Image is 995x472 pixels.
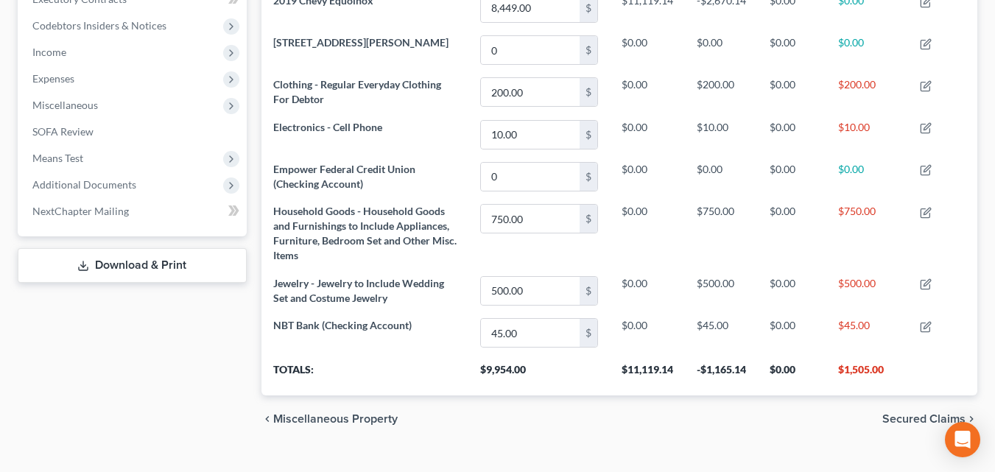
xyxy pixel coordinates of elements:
[945,422,980,457] div: Open Intercom Messenger
[580,319,597,347] div: $
[685,71,758,113] td: $200.00
[580,78,597,106] div: $
[468,354,610,395] th: $9,954.00
[273,205,457,261] span: Household Goods - Household Goods and Furnishings to Include Appliances, Furniture, Bedroom Set a...
[758,155,826,197] td: $0.00
[580,163,597,191] div: $
[758,71,826,113] td: $0.00
[580,36,597,64] div: $
[481,163,580,191] input: 0.00
[826,71,908,113] td: $200.00
[610,198,685,270] td: $0.00
[758,354,826,395] th: $0.00
[32,19,166,32] span: Codebtors Insiders & Notices
[21,198,247,225] a: NextChapter Mailing
[610,113,685,155] td: $0.00
[32,178,136,191] span: Additional Documents
[481,319,580,347] input: 0.00
[882,413,966,425] span: Secured Claims
[580,277,597,305] div: $
[610,312,685,354] td: $0.00
[685,198,758,270] td: $750.00
[481,78,580,106] input: 0.00
[826,270,908,311] td: $500.00
[32,72,74,85] span: Expenses
[273,413,398,425] span: Miscellaneous Property
[610,29,685,71] td: $0.00
[685,270,758,311] td: $500.00
[273,163,415,190] span: Empower Federal Credit Union (Checking Account)
[758,29,826,71] td: $0.00
[481,36,580,64] input: 0.00
[580,205,597,233] div: $
[32,46,66,58] span: Income
[826,198,908,270] td: $750.00
[826,312,908,354] td: $45.00
[32,125,94,138] span: SOFA Review
[273,319,412,331] span: NBT Bank (Checking Account)
[610,270,685,311] td: $0.00
[481,277,580,305] input: 0.00
[610,354,685,395] th: $11,119.14
[966,413,977,425] i: chevron_right
[261,413,398,425] button: chevron_left Miscellaneous Property
[826,155,908,197] td: $0.00
[261,354,468,395] th: Totals:
[273,277,444,304] span: Jewelry - Jewelry to Include Wedding Set and Costume Jewelry
[32,205,129,217] span: NextChapter Mailing
[882,413,977,425] button: Secured Claims chevron_right
[580,121,597,149] div: $
[685,312,758,354] td: $45.00
[826,113,908,155] td: $10.00
[610,155,685,197] td: $0.00
[826,29,908,71] td: $0.00
[826,354,908,395] th: $1,505.00
[273,36,449,49] span: [STREET_ADDRESS][PERSON_NAME]
[273,121,382,133] span: Electronics - Cell Phone
[758,312,826,354] td: $0.00
[758,270,826,311] td: $0.00
[21,119,247,145] a: SOFA Review
[758,198,826,270] td: $0.00
[481,205,580,233] input: 0.00
[32,99,98,111] span: Miscellaneous
[32,152,83,164] span: Means Test
[273,78,441,105] span: Clothing - Regular Everyday Clothing For Debtor
[261,413,273,425] i: chevron_left
[758,113,826,155] td: $0.00
[685,354,758,395] th: -$1,165.14
[481,121,580,149] input: 0.00
[610,71,685,113] td: $0.00
[685,29,758,71] td: $0.00
[685,113,758,155] td: $10.00
[685,155,758,197] td: $0.00
[18,248,247,283] a: Download & Print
